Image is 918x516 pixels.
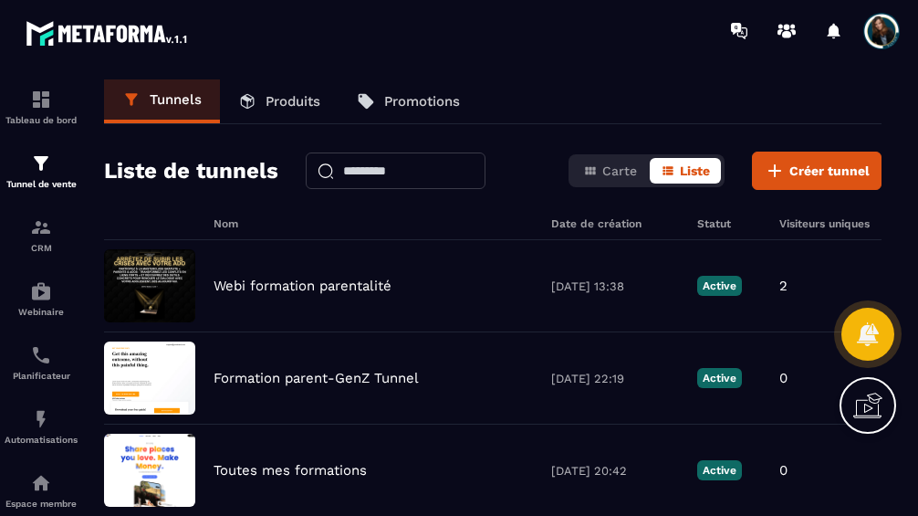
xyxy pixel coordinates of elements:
img: formation [30,89,52,111]
a: automationsautomationsWebinaire [5,267,78,331]
p: [DATE] 22:19 [551,372,679,385]
a: automationsautomationsAutomatisations [5,395,78,458]
h2: Liste de tunnels [104,153,278,189]
img: scheduler [30,344,52,366]
img: formation [30,216,52,238]
p: 0 [779,370,788,386]
img: image [104,249,195,322]
p: Active [697,276,742,296]
p: 0 [779,462,788,479]
p: Promotions [384,93,460,110]
button: Carte [572,158,648,184]
p: [DATE] 13:38 [551,279,679,293]
p: Active [697,460,742,480]
img: automations [30,280,52,302]
img: image [104,434,195,507]
img: automations [30,472,52,494]
p: Tunnels [150,91,202,108]
p: Planificateur [5,371,78,381]
p: Toutes mes formations [214,462,367,479]
p: Tunnel de vente [5,179,78,189]
span: Carte [602,163,637,178]
span: Liste [680,163,710,178]
button: Créer tunnel [752,152,881,190]
p: [DATE] 20:42 [551,464,679,478]
img: automations [30,408,52,430]
p: Produits [266,93,320,110]
a: formationformationTunnel de vente [5,139,78,203]
a: Produits [220,79,339,123]
p: Active [697,368,742,388]
p: Tableau de bord [5,115,78,125]
span: Créer tunnel [789,162,870,180]
a: Tunnels [104,79,220,123]
h6: Nom [214,217,533,230]
h6: Statut [697,217,761,230]
img: logo [26,16,190,49]
img: formation [30,153,52,174]
a: Promotions [339,79,478,123]
p: Espace membre [5,499,78,509]
p: 2 [779,278,788,294]
p: Webinaire [5,307,78,317]
a: formationformationCRM [5,203,78,267]
h6: Visiteurs uniques [779,217,871,230]
p: Webi formation parentalité [214,278,391,294]
a: schedulerschedulerPlanificateur [5,331,78,395]
p: CRM [5,243,78,253]
h6: Date de création [551,217,679,230]
a: formationformationTableau de bord [5,75,78,139]
p: Formation parent-GenZ Tunnel [214,370,419,386]
p: Automatisations [5,435,78,445]
button: Liste [650,158,721,184]
img: image [104,342,195,415]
